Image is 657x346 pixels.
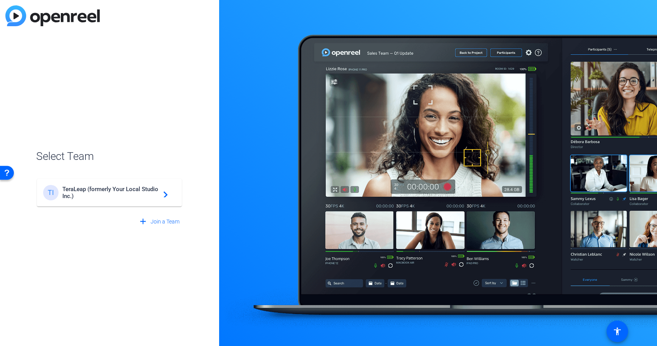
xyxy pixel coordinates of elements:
[138,217,148,227] mat-icon: add
[43,185,59,200] div: TI
[151,218,179,226] span: Join a Team
[36,148,183,165] span: Select Team
[613,327,622,336] mat-icon: accessibility
[62,186,159,200] span: TeraLeap (formerly Your Local Studio Inc.)
[159,188,168,197] mat-icon: navigate_next
[5,5,100,26] img: blue-gradient.svg
[135,215,183,229] button: Join a Team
